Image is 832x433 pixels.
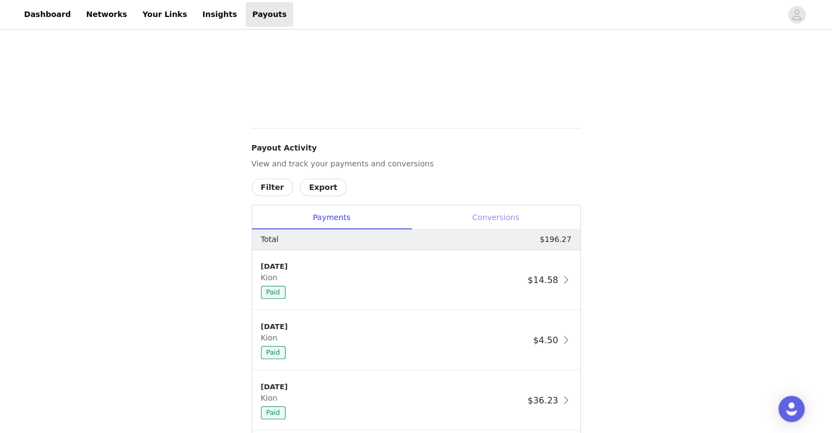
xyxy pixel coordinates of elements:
span: $14.58 [527,275,558,285]
span: Paid [261,346,286,359]
div: [DATE] [261,261,523,272]
div: Payments [252,205,411,230]
div: clickable-list-item [252,250,580,310]
div: [DATE] [261,321,529,332]
h4: Payout Activity [252,142,581,154]
div: clickable-list-item [252,310,580,371]
span: $4.50 [533,335,558,345]
a: Networks [79,2,133,27]
a: Insights [196,2,243,27]
span: Kion [261,273,282,282]
p: Total [261,234,279,245]
span: Paid [261,286,286,299]
p: View and track your payments and conversions [252,158,581,170]
span: Kion [261,333,282,342]
p: $196.27 [540,234,572,245]
button: Export [300,178,347,196]
button: Filter [252,178,293,196]
a: Your Links [136,2,194,27]
a: Payouts [246,2,293,27]
a: Dashboard [18,2,77,27]
span: Paid [261,406,286,419]
div: [DATE] [261,382,523,392]
div: Conversions [411,205,580,230]
div: avatar [792,6,802,24]
span: Kion [261,394,282,402]
div: clickable-list-item [252,371,580,431]
div: Open Intercom Messenger [778,396,805,422]
span: $36.23 [527,395,558,406]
